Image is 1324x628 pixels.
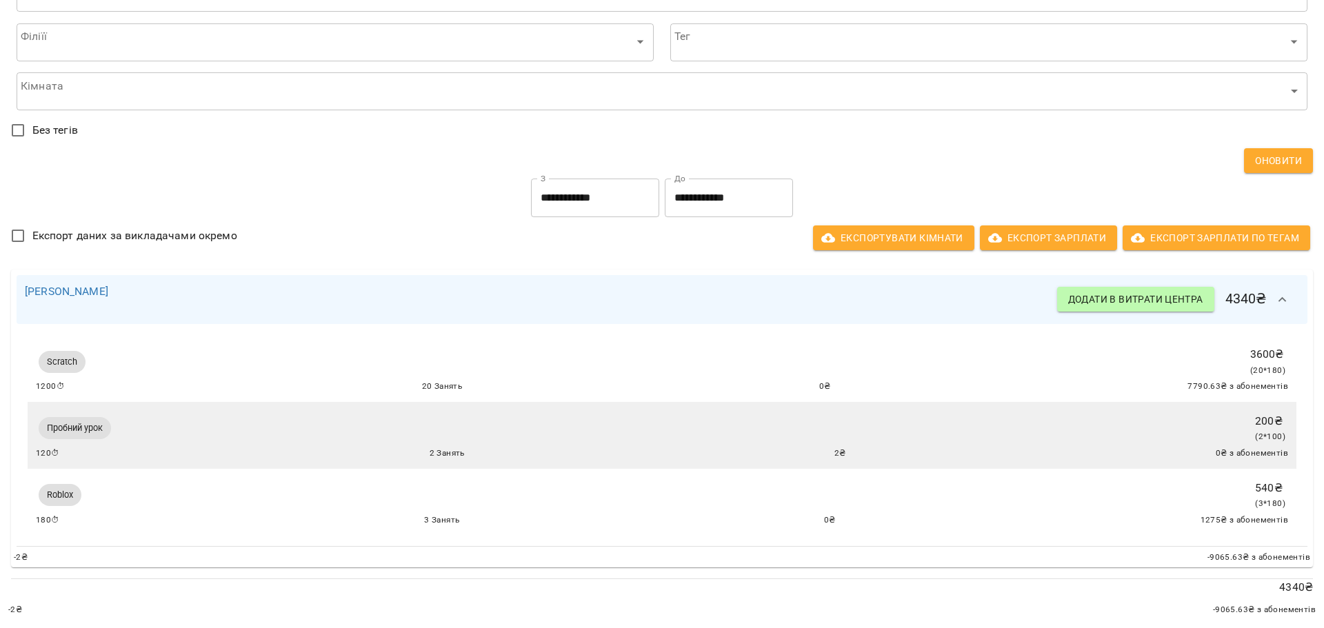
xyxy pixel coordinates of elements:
button: Оновити [1244,148,1313,173]
span: 2 ₴ [834,447,846,460]
span: Roblox [39,489,81,501]
span: 120 ⏱ [36,447,60,460]
span: Експортувати кімнати [824,230,963,246]
a: [PERSON_NAME] [25,285,108,298]
button: Додати в витрати центра [1057,287,1214,312]
span: -9065.63 ₴ з абонементів [1207,551,1310,565]
span: Експорт даних за викладачами окремо [32,227,237,244]
span: 2 Занять [430,447,465,460]
button: Експортувати кімнати [813,225,974,250]
p: 540 ₴ [1255,480,1285,496]
span: 3 Занять [424,514,459,527]
span: 7790.63 ₴ з абонементів [1187,380,1288,394]
button: Експорт Зарплати [980,225,1117,250]
span: Експорт Зарплати по тегам [1134,230,1299,246]
span: ( 20 * 180 ) [1250,365,1285,375]
span: Експорт Зарплати [991,230,1106,246]
span: ( 3 * 180 ) [1255,498,1285,508]
span: Додати в витрати центра [1068,291,1203,307]
span: 20 Занять [422,380,463,394]
div: ​ [17,23,654,61]
span: Без тегів [32,122,78,139]
span: -2 ₴ [14,551,28,565]
span: Scratch [39,356,86,368]
span: 180 ⏱ [36,514,60,527]
span: 0 ₴ з абонементів [1216,447,1288,460]
span: ( 2 * 100 ) [1255,432,1285,441]
span: 1275 ₴ з абонементів [1201,514,1289,527]
span: 0 ₴ [824,514,836,527]
p: 3600 ₴ [1250,346,1285,363]
span: -2 ₴ [8,603,22,617]
div: ​ [17,72,1307,111]
span: 1200 ⏱ [36,380,65,394]
span: -9065.63 ₴ з абонементів [1213,603,1316,617]
button: Експорт Зарплати по тегам [1123,225,1310,250]
span: 0 ₴ [819,380,831,394]
div: ​ [670,23,1307,61]
p: 200 ₴ [1255,413,1285,429]
span: Пробний урок [39,422,111,434]
p: 4340 ₴ [11,579,1313,596]
span: Оновити [1255,152,1302,169]
h6: 4340 ₴ [1057,283,1299,316]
